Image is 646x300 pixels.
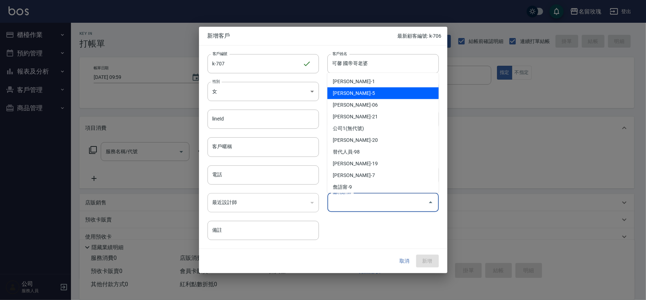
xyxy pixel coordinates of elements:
li: 公司1(無代號) [327,123,439,134]
li: [PERSON_NAME]-1 [327,76,439,87]
li: [PERSON_NAME]-5 [327,87,439,99]
label: 偏好設計師 [332,190,351,195]
button: 取消 [393,255,416,268]
button: Close [425,197,436,208]
li: 替代人員-98 [327,146,439,158]
div: 女 [208,82,319,101]
li: [PERSON_NAME]-06 [327,99,439,111]
label: 客戶編號 [212,51,227,56]
li: 詹語甯-9 [327,181,439,193]
label: 客戶姓名 [332,51,347,56]
li: [PERSON_NAME]-21 [327,111,439,123]
li: [PERSON_NAME]-7 [327,170,439,181]
p: 最新顧客編號: k-706 [397,32,441,40]
li: [PERSON_NAME]-19 [327,158,439,170]
label: 性別 [212,79,220,84]
li: [PERSON_NAME]-20 [327,134,439,146]
span: 新增客戶 [208,32,398,39]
